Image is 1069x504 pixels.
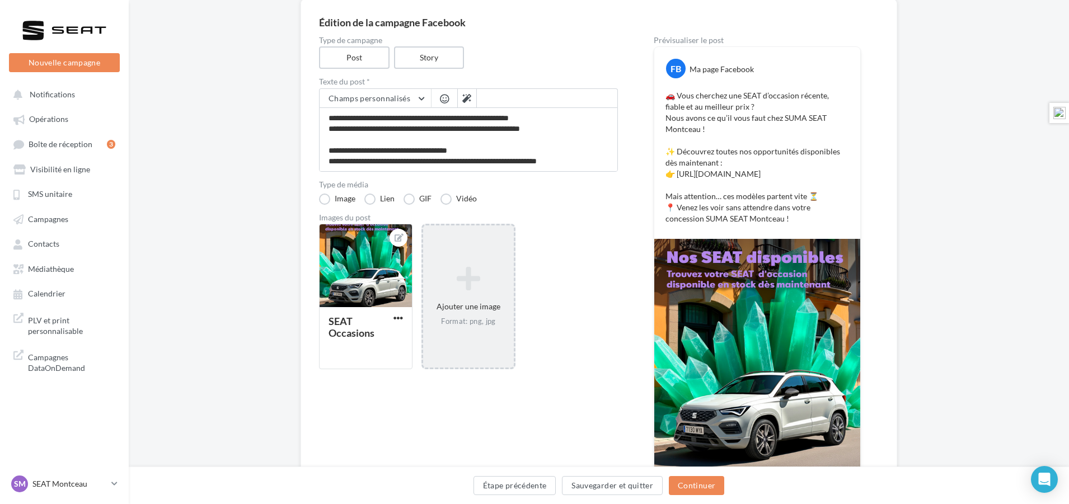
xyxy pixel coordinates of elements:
a: Opérations [7,109,122,129]
button: Notifications [7,84,118,104]
div: Ma page Facebook [690,64,754,75]
label: Vidéo [440,194,477,205]
a: Médiathèque [7,258,122,279]
p: SEAT Montceau [32,478,107,489]
a: Campagnes [7,209,122,229]
label: Lien [364,194,395,205]
span: PLV et print personnalisable [28,313,115,337]
label: Type de média [319,181,618,189]
span: Campagnes [28,214,68,224]
div: Open Intercom Messenger [1031,466,1058,493]
a: Boîte de réception3 [7,134,122,154]
div: SEAT Occasions [329,315,374,339]
button: Champs personnalisés [320,89,431,108]
button: Nouvelle campagne [9,53,120,72]
label: GIF [404,194,432,205]
label: Story [394,46,465,69]
span: Campagnes DataOnDemand [28,350,115,374]
a: PLV et print personnalisable [7,308,122,341]
div: Édition de la campagne Facebook [319,17,879,27]
button: Continuer [669,476,724,495]
span: Champs personnalisés [329,93,410,103]
a: SMS unitaire [7,183,122,204]
label: Texte du post * [319,78,618,86]
span: SMS unitaire [28,190,72,199]
button: Sauvegarder et quitter [562,476,663,495]
label: Type de campagne [319,36,618,44]
label: Image [319,194,355,205]
label: Post [319,46,390,69]
a: Calendrier [7,283,122,303]
div: FB [666,59,686,78]
a: Visibilité en ligne [7,159,122,179]
span: Médiathèque [28,264,74,274]
a: SM SEAT Montceau [9,473,120,494]
span: Calendrier [28,289,65,299]
a: Campagnes DataOnDemand [7,345,122,378]
span: Contacts [28,239,59,249]
span: Visibilité en ligne [30,164,90,174]
span: Notifications [30,90,75,99]
a: Contacts [7,233,122,253]
span: Boîte de réception [29,139,92,149]
p: 🚗 Vous cherchez une SEAT d’occasion récente, fiable et au meilleur prix ? Nous avons ce qu’il vou... [665,90,849,224]
div: Prévisualiser le post [654,36,861,44]
button: Étape précédente [473,476,556,495]
div: Images du post [319,214,618,222]
span: SM [14,478,26,489]
div: 3 [107,140,115,149]
span: Opérations [29,115,68,124]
